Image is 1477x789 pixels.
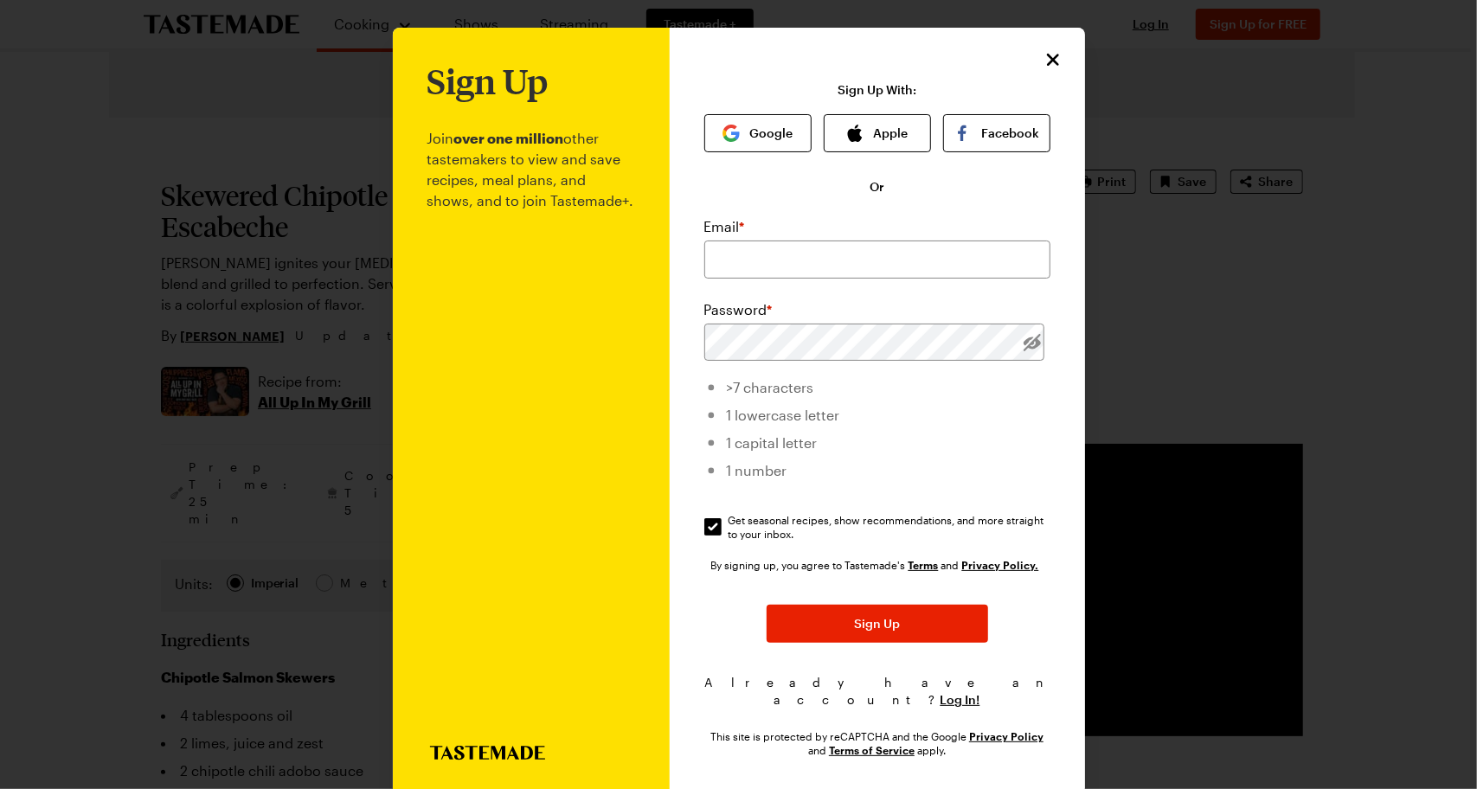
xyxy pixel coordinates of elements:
span: 1 capital letter [727,434,818,451]
button: Facebook [943,114,1050,152]
span: Or [870,178,884,196]
span: >7 characters [727,379,814,395]
p: Join other tastemakers to view and save recipes, meal plans, and shows, and to join Tastemade+. [427,100,635,746]
span: Already have an account? [704,675,1050,707]
b: over one million [454,130,564,146]
div: By signing up, you agree to Tastemade's and [711,556,1044,574]
a: Google Terms of Service [829,742,915,757]
button: Close [1042,48,1064,71]
input: Get seasonal recipes, show recommendations, and more straight to your inbox. [704,518,722,536]
a: Tastemade Privacy Policy [962,557,1039,572]
span: 1 number [727,462,787,478]
label: Password [704,299,773,320]
label: Email [704,216,745,237]
span: Sign Up [854,615,900,632]
h1: Sign Up [427,62,549,100]
button: Sign Up [767,605,988,643]
span: 1 lowercase letter [727,407,840,423]
div: This site is protected by reCAPTCHA and the Google and apply. [704,729,1050,757]
button: Google [704,114,812,152]
a: Tastemade Terms of Service [909,557,939,572]
button: Apple [824,114,931,152]
p: Sign Up With: [838,83,916,97]
span: Get seasonal recipes, show recommendations, and more straight to your inbox. [729,513,1052,541]
button: Log In! [941,691,980,709]
a: Google Privacy Policy [969,728,1044,743]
